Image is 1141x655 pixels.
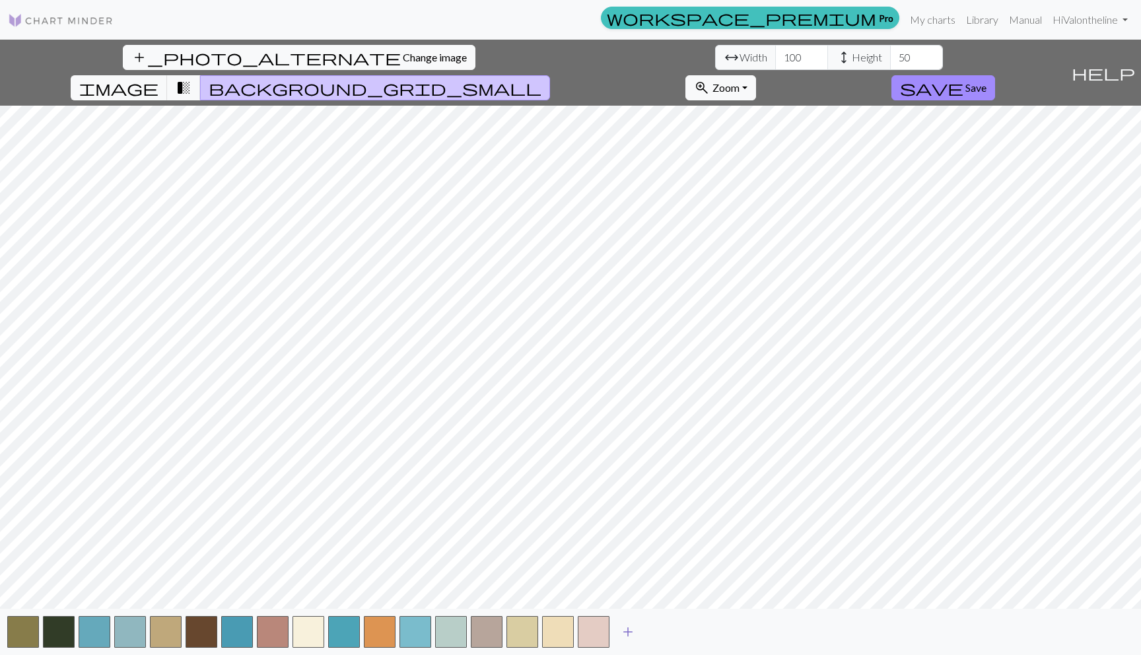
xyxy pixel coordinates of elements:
span: add_photo_alternate [131,48,401,67]
a: Pro [601,7,899,29]
span: arrow_range [724,48,740,67]
span: save [900,79,963,97]
span: add [620,623,636,641]
a: My charts [905,7,961,33]
button: Save [891,75,995,100]
span: zoom_in [694,79,710,97]
a: Manual [1004,7,1047,33]
span: Change image [403,51,467,63]
span: workspace_premium [607,9,876,27]
button: Add color [611,619,644,644]
span: height [836,48,852,67]
span: Save [965,81,986,94]
span: transition_fade [176,79,191,97]
button: Change image [123,45,475,70]
span: background_grid_small [209,79,541,97]
button: Help [1066,40,1141,106]
span: help [1072,63,1135,82]
span: Height [852,50,882,65]
button: Zoom [685,75,756,100]
a: HiValontheline [1047,7,1133,33]
span: image [79,79,158,97]
img: Logo [8,13,114,28]
span: Width [740,50,767,65]
a: Library [961,7,1004,33]
span: Zoom [712,81,740,94]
